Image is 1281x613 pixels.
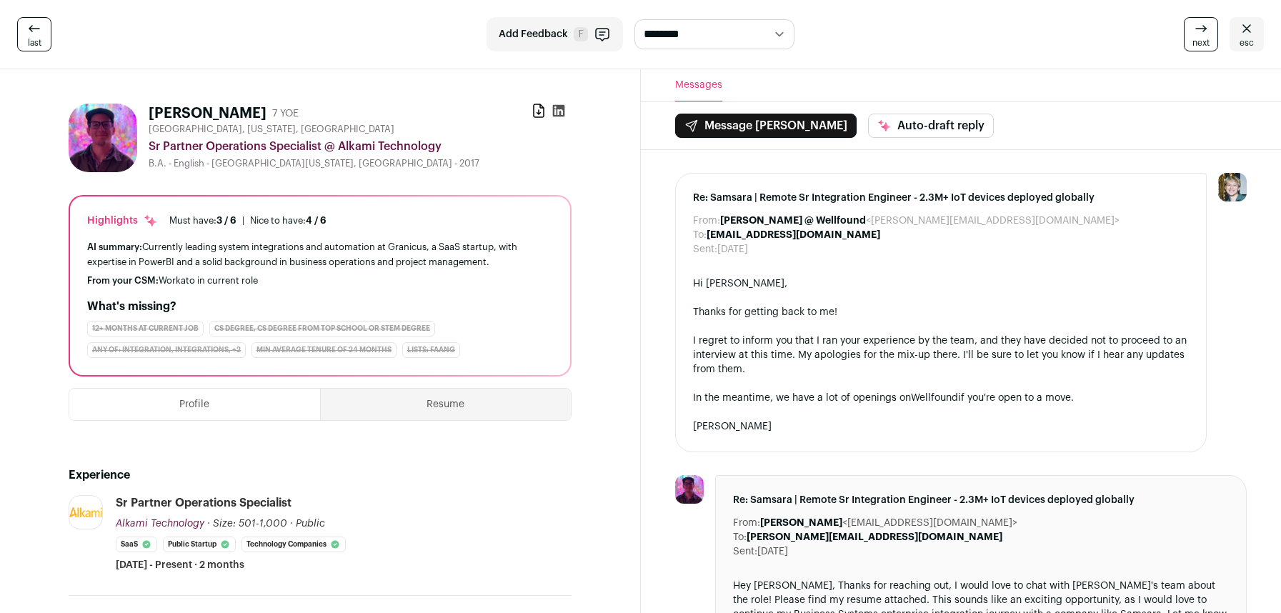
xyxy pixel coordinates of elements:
button: Add Feedback F [487,17,623,51]
dd: [DATE] [717,242,748,256]
span: · Size: 501-1,000 [207,519,287,529]
span: next [1192,37,1210,49]
span: F [574,27,588,41]
dt: Sent: [693,242,717,256]
span: Public [296,519,325,529]
div: Sr Partner Operations Specialist [116,495,291,511]
div: min average tenure of 24 months [251,342,397,358]
div: B.A. - English - [GEOGRAPHIC_DATA][US_STATE], [GEOGRAPHIC_DATA] - 2017 [149,158,572,169]
li: Public Startup [163,537,236,552]
div: Workato in current role [87,275,553,286]
ul: | [169,215,327,226]
h2: Experience [69,467,572,484]
div: Must have: [169,215,236,226]
span: last [28,37,41,49]
span: 4 / 6 [306,216,327,225]
span: Alkami Technology [116,519,204,529]
span: Add Feedback [499,27,568,41]
span: · [290,517,293,531]
span: From your CSM: [87,276,159,285]
div: Nice to have: [250,215,327,226]
img: 6494470-medium_jpg [1218,173,1247,201]
div: Thanks for getting back to me! [693,305,1190,319]
img: c845aac2789c1b30fdc3eb4176dac537391df06ed23acd8e89f60a323ad6dbd0.png [69,507,102,517]
div: Highlights [87,214,158,228]
dt: To: [693,228,707,242]
h1: [PERSON_NAME] [149,104,266,124]
div: [PERSON_NAME] [693,419,1190,434]
button: Message [PERSON_NAME] [675,114,857,138]
button: Resume [321,389,571,420]
img: 0d51534380b393c62b8e06103927818cdeb85c6e91c178102d7cfec29c1447a2 [675,475,704,504]
div: Sr Partner Operations Specialist @ Alkami Technology [149,138,572,155]
button: Auto-draft reply [868,114,994,138]
h2: What's missing? [87,298,553,315]
b: [PERSON_NAME] @ Wellfound [720,216,866,226]
dt: To: [733,530,747,544]
div: 7 YOE [272,106,299,121]
a: next [1184,17,1218,51]
dd: <[EMAIL_ADDRESS][DOMAIN_NAME]> [760,516,1017,530]
dd: [DATE] [757,544,788,559]
div: Hi [PERSON_NAME], [693,276,1190,291]
span: AI summary: [87,242,142,251]
span: Re: Samsara | Remote Sr Integration Engineer - 2.3M+ IoT devices deployed globally [733,493,1230,507]
div: CS degree, CS degree from top school or STEM degree [209,321,435,337]
b: [EMAIL_ADDRESS][DOMAIN_NAME] [707,230,880,240]
dt: From: [733,516,760,530]
div: Lists: FAANG [402,342,460,358]
li: SaaS [116,537,157,552]
dt: Sent: [733,544,757,559]
span: Re: Samsara | Remote Sr Integration Engineer - 2.3M+ IoT devices deployed globally [693,191,1190,205]
li: Technology Companies [241,537,346,552]
span: 3 / 6 [216,216,236,225]
button: Messages [675,69,722,101]
div: Any of: integration, integrations, +2 [87,342,246,358]
button: Profile [69,389,320,420]
a: Wellfound [911,393,958,403]
span: [GEOGRAPHIC_DATA], [US_STATE], [GEOGRAPHIC_DATA] [149,124,394,135]
span: esc [1240,37,1254,49]
img: 0d51534380b393c62b8e06103927818cdeb85c6e91c178102d7cfec29c1447a2 [69,104,137,172]
dt: From: [693,214,720,228]
dd: <[PERSON_NAME][EMAIL_ADDRESS][DOMAIN_NAME]> [720,214,1120,228]
div: 12+ months at current job [87,321,204,337]
b: [PERSON_NAME] [760,518,842,528]
a: esc [1230,17,1264,51]
span: [DATE] - Present · 2 months [116,558,244,572]
div: Currently leading system integrations and automation at Granicus, a SaaS startup, with expertise ... [87,239,553,269]
a: last [17,17,51,51]
b: [PERSON_NAME][EMAIL_ADDRESS][DOMAIN_NAME] [747,532,1002,542]
div: In the meantime, we have a lot of openings on if you're open to a move. [693,391,1190,405]
div: I regret to inform you that I ran your experience by the team, and they have decided not to proce... [693,334,1190,377]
